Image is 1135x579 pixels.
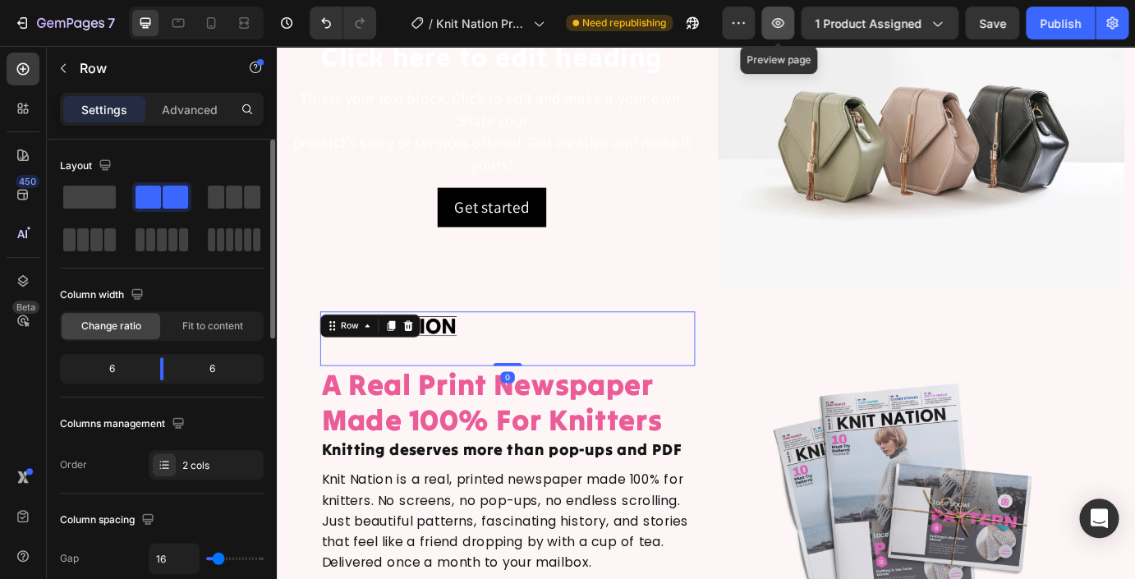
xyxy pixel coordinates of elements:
div: 450 [16,175,39,188]
div: This is your text block. Click to edit and make it your own. Share your product's story or servic... [13,45,480,149]
input: Auto [149,544,199,573]
div: Beta [12,301,39,314]
div: Row [70,314,97,329]
button: Save [965,7,1019,39]
p: 7 [108,13,115,33]
div: Get started [204,172,289,198]
div: Columns management [60,413,188,435]
div: Layout [60,155,115,177]
iframe: Design area [277,46,1135,579]
button: Get started [184,163,309,208]
div: Open Intercom Messenger [1079,499,1119,538]
div: Column width [60,284,147,306]
div: 6 [177,357,260,380]
div: Publish [1040,15,1081,32]
button: Publish [1026,7,1095,39]
img: gempages_469073928304723166-03051bc7-801f-455f-afd2-e68bf18a0370.png [49,305,214,343]
div: Gap [60,551,79,566]
div: 2 cols [182,458,260,473]
div: Column spacing [60,509,158,531]
span: Need republishing [582,16,666,30]
span: Fit to content [182,319,243,333]
h2: Knitting deserves more than pop-ups and PDF [49,451,480,476]
span: Knit Nation Product Page v2 [436,15,526,32]
div: Undo/Redo [310,7,376,39]
button: 7 [7,7,122,39]
div: 6 [63,357,147,380]
div: Order [60,457,87,472]
span: Change ratio [81,319,141,333]
p: Row [80,58,219,78]
p: Advanced [162,101,218,118]
span: / [429,15,433,32]
span: 1 product assigned [815,15,921,32]
div: 0 [256,374,273,387]
h2: A Real Print Newspaper Made 100% For Knitters [49,367,480,451]
span: Save [979,16,1006,30]
p: Settings [81,101,127,118]
button: 1 product assigned [801,7,958,39]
